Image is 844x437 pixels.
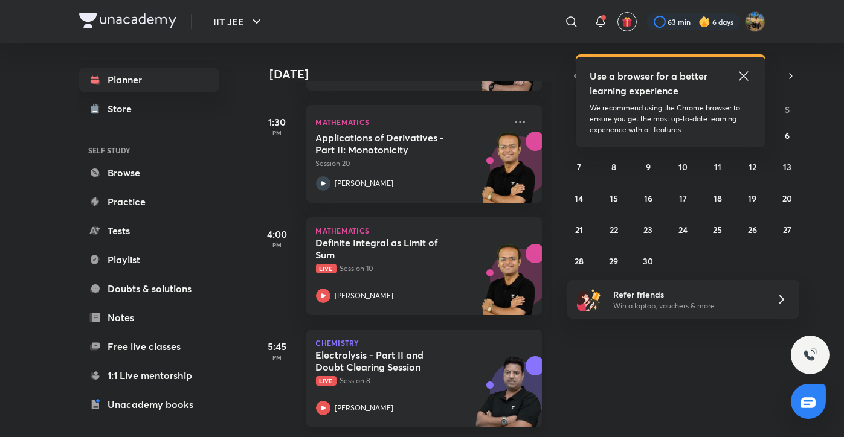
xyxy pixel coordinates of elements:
[708,220,727,239] button: September 25, 2025
[79,334,219,359] a: Free live classes
[785,104,790,115] abbr: Saturday
[79,218,219,243] a: Tests
[782,193,792,204] abbr: September 20, 2025
[79,305,219,330] a: Notes
[778,157,797,176] button: September 13, 2025
[778,220,797,239] button: September 27, 2025
[79,140,219,161] h6: SELF STUDY
[748,224,757,235] abbr: September 26, 2025
[713,224,722,235] abbr: September 25, 2025
[253,227,301,241] h5: 4:00
[604,188,623,208] button: September 15, 2025
[743,188,762,208] button: September 19, 2025
[79,276,219,301] a: Doubts & solutions
[335,403,394,413] p: [PERSON_NAME]
[644,193,652,204] abbr: September 16, 2025
[639,251,658,270] button: September 30, 2025
[316,375,506,386] p: Session 8
[783,224,791,235] abbr: September 27, 2025
[79,68,219,92] a: Planner
[575,224,583,235] abbr: September 21, 2025
[745,11,765,32] img: Shivam Munot
[79,247,219,272] a: Playlist
[673,188,692,208] button: September 17, 2025
[673,157,692,176] button: September 10, 2025
[743,220,762,239] button: September 26, 2025
[743,157,762,176] button: September 12, 2025
[778,188,797,208] button: September 20, 2025
[698,16,710,28] img: streak
[644,224,653,235] abbr: September 23, 2025
[79,161,219,185] a: Browse
[748,193,756,204] abbr: September 19, 2025
[639,188,658,208] button: September 16, 2025
[79,97,219,121] a: Store
[803,348,817,362] img: ttu
[253,339,301,354] h5: 5:45
[646,161,651,173] abbr: September 9, 2025
[79,13,176,28] img: Company Logo
[673,220,692,239] button: September 24, 2025
[575,193,583,204] abbr: September 14, 2025
[316,263,506,274] p: Session 10
[316,115,506,129] p: Mathematics
[639,157,658,176] button: September 9, 2025
[604,251,623,270] button: September 29, 2025
[577,161,581,173] abbr: September 7, 2025
[316,237,466,261] h5: Definite Integral as Limit of Sum
[639,220,658,239] button: September 23, 2025
[613,288,762,301] h6: Refer friends
[316,264,337,273] span: Live
[590,69,710,98] h5: Use a browser for a better learning experience
[610,224,618,235] abbr: September 22, 2025
[316,132,466,156] h5: Applications of Derivatives - Part II: Monotonicity
[253,115,301,129] h5: 1:30
[79,13,176,31] a: Company Logo
[335,178,394,189] p: [PERSON_NAME]
[316,227,532,234] p: Mathematics
[679,193,687,204] abbr: September 17, 2025
[609,255,618,267] abbr: September 29, 2025
[643,255,654,267] abbr: September 30, 2025
[569,188,588,208] button: September 14, 2025
[577,287,601,311] img: referral
[610,193,618,204] abbr: September 15, 2025
[604,157,623,176] button: September 8, 2025
[253,129,301,136] p: PM
[678,161,688,173] abbr: September 10, 2025
[611,161,616,173] abbr: September 8, 2025
[708,157,727,176] button: September 11, 2025
[708,188,727,208] button: September 18, 2025
[316,339,532,346] p: Chemistry
[79,392,219,416] a: Unacademy books
[316,376,337,386] span: Live
[617,12,637,31] button: avatar
[569,157,588,176] button: September 7, 2025
[590,103,751,135] p: We recommend using the Chrome browser to ensure you get the most up-to-date learning experience w...
[569,220,588,239] button: September 21, 2025
[613,301,762,311] p: Win a laptop, vouchers & more
[316,349,466,373] h5: Electrolysis - Part II and Doubt Clearing Session
[79,190,219,214] a: Practice
[316,158,506,169] p: Session 20
[335,290,394,301] p: [PERSON_NAME]
[253,241,301,249] p: PM
[622,16,633,27] img: avatar
[270,67,554,81] h4: [DATE]
[253,354,301,361] p: PM
[749,161,756,173] abbr: September 12, 2025
[475,244,542,327] img: unacademy
[778,126,797,145] button: September 6, 2025
[785,130,790,141] abbr: September 6, 2025
[569,251,588,270] button: September 28, 2025
[714,161,721,173] abbr: September 11, 2025
[714,193,722,204] abbr: September 18, 2025
[604,220,623,239] button: September 22, 2025
[79,363,219,388] a: 1:1 Live mentorship
[575,255,584,267] abbr: September 28, 2025
[108,101,140,116] div: Store
[475,132,542,215] img: unacademy
[678,224,688,235] abbr: September 24, 2025
[783,161,791,173] abbr: September 13, 2025
[207,10,271,34] button: IIT JEE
